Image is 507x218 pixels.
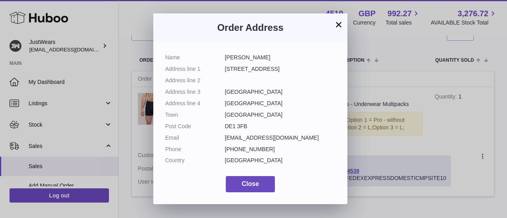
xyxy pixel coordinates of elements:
[225,134,336,142] dd: [EMAIL_ADDRESS][DOMAIN_NAME]
[225,100,336,107] dd: [GEOGRAPHIC_DATA]
[334,20,343,29] button: ×
[225,65,336,73] dd: [STREET_ADDRESS]
[165,157,225,164] dt: Country
[165,146,225,153] dt: Phone
[165,100,225,107] dt: Address line 4
[165,111,225,119] dt: Town
[225,54,336,61] dd: [PERSON_NAME]
[165,77,225,84] dt: Address line 2
[225,157,336,164] dd: [GEOGRAPHIC_DATA]
[165,54,225,61] dt: Name
[165,21,335,34] h3: Order Address
[165,65,225,73] dt: Address line 1
[226,176,275,192] button: Close
[165,134,225,142] dt: Email
[225,146,336,153] dd: [PHONE_NUMBER]
[165,88,225,96] dt: Address line 3
[225,88,336,96] dd: [GEOGRAPHIC_DATA]
[225,111,336,119] dd: [GEOGRAPHIC_DATA]
[165,123,225,130] dt: Post Code
[242,180,259,187] span: Close
[225,123,336,130] dd: DE1 3FB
